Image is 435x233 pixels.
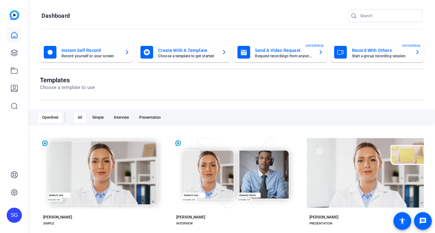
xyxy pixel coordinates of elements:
span: Preview [PERSON_NAME] [219,178,263,181]
mat-icon: check_circle [209,158,217,165]
mat-icon: check_circle [342,158,350,165]
img: blue-gradient.svg [10,10,19,20]
mat-icon: play_arrow [211,176,218,183]
div: INTERVIEW [176,221,193,226]
h1: Dashboard [42,12,70,20]
mat-card-title: Instant Self Record [62,47,120,54]
div: Simple [88,112,107,123]
mat-card-title: Send A Video Request [255,47,313,54]
span: Start with [PERSON_NAME] [85,160,131,163]
mat-card-subtitle: Request recordings from anyone, anywhere [255,54,313,58]
div: PRESENTATION [309,221,332,226]
div: SG [7,208,22,223]
mat-icon: play_arrow [344,176,351,183]
div: Presentation [135,112,165,123]
mat-card-subtitle: Record yourself or your screen [62,54,120,58]
span: ENTERPRISE [306,43,324,48]
mat-icon: message [419,217,427,225]
mat-icon: play_arrow [77,176,85,183]
mat-card-title: Create With A Template [158,47,216,54]
div: All [74,112,86,123]
p: Choose a template to use [40,84,95,91]
div: Interview [110,112,133,123]
mat-card-subtitle: Choose a template to get started [158,54,216,58]
span: Start with [PERSON_NAME] [351,160,397,163]
span: Preview [PERSON_NAME] [86,178,129,181]
mat-icon: accessibility [399,217,406,225]
button: Create With A TemplateChoose a template to get started [137,42,230,62]
span: Preview [PERSON_NAME] [353,178,396,181]
mat-card-subtitle: Start a group recording session [352,54,410,58]
span: ENTERPRISE [402,43,421,48]
mat-icon: check_circle [76,158,83,165]
input: Search [360,12,417,20]
div: [PERSON_NAME] [309,215,338,220]
mat-card-title: Record With Others [352,47,410,54]
div: [PERSON_NAME] [43,215,72,220]
button: Send A Video RequestRequest recordings from anyone, anywhereENTERPRISE [234,42,327,62]
div: OpenReel [38,112,62,123]
span: Start with [PERSON_NAME] [218,160,264,163]
button: Instant Self RecordRecord yourself or your screen [40,42,133,62]
h1: Templates [40,76,95,84]
div: [PERSON_NAME] [176,215,205,220]
button: Record With OthersStart a group recording sessionENTERPRISE [330,42,424,62]
div: SIMPLE [43,221,54,226]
